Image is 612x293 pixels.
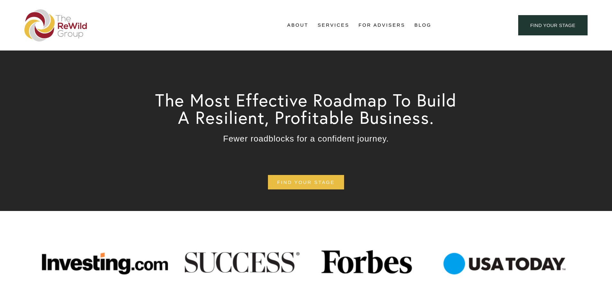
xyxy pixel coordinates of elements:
[518,15,588,35] a: find your stage
[318,21,350,30] a: folder dropdown
[24,9,87,41] img: The ReWild Group
[223,134,389,143] span: Fewer roadblocks for a confident journey.
[287,21,308,30] a: folder dropdown
[414,21,431,30] a: Blog
[155,89,462,128] span: The Most Effective Roadmap To Build A Resilient, Profitable Business.
[287,21,308,30] span: About
[318,21,350,30] span: Services
[359,21,405,30] a: For Advisers
[268,175,344,189] a: find your stage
